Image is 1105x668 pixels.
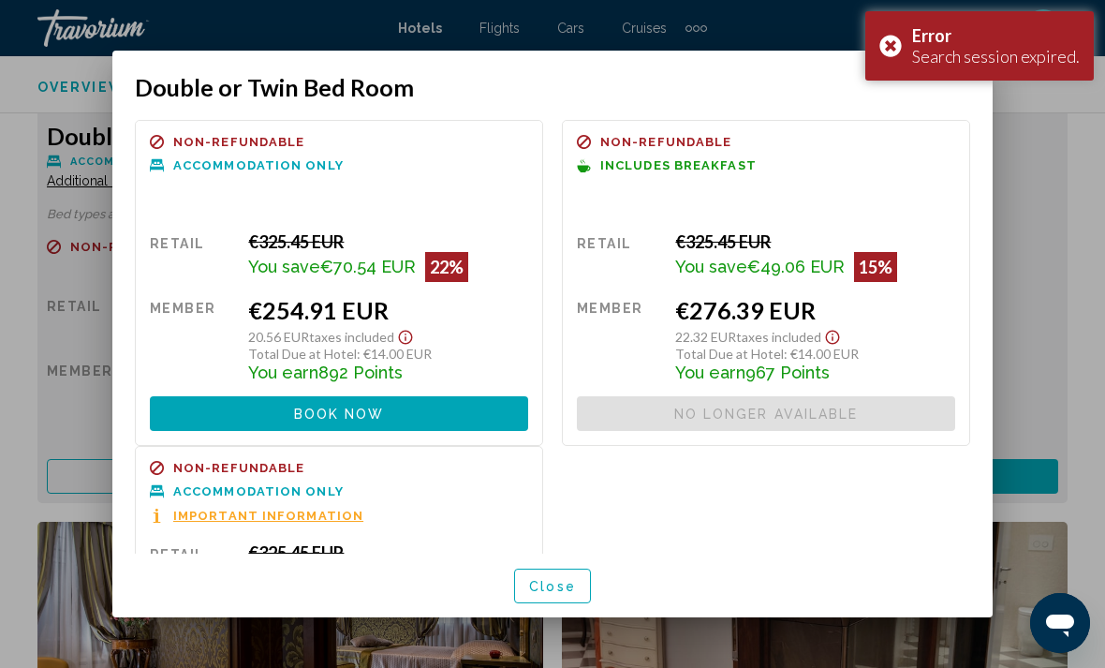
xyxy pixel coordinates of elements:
[675,363,745,382] span: You earn
[150,542,234,593] div: Retail
[294,407,385,422] span: Book now
[577,231,661,282] div: Retail
[248,542,528,563] div: €325.45 EUR
[173,485,344,497] span: Accommodation Only
[248,363,318,382] span: You earn
[675,257,747,276] span: You save
[514,569,591,603] button: Close
[248,346,528,362] div: : €14.00 EUR
[675,296,955,324] div: €276.39 EUR
[150,396,528,431] button: Book now
[854,252,897,282] div: 15%
[529,579,576,594] span: Close
[248,231,528,252] div: €325.45 EUR
[747,257,845,276] span: €49.06 EUR
[318,363,403,382] span: 892 Points
[135,73,970,101] h3: Double or Twin Bed Room
[150,231,234,282] div: Retail
[577,296,661,382] div: Member
[150,508,363,524] button: Important Information
[675,346,955,362] div: : €14.00 EUR
[248,346,357,362] span: Total Due at Hotel
[675,346,784,362] span: Total Due at Hotel
[425,252,468,282] div: 22%
[675,329,736,345] span: 22.32 EUR
[674,407,859,422] span: No longer available
[1030,593,1090,653] iframe: Кнопка запуска окна обмена сообщениями
[248,257,320,276] span: You save
[320,257,416,276] span: €70.54 EUR
[912,46,1080,67] div: Search session expired.
[150,296,234,382] div: Member
[745,363,830,382] span: 967 Points
[173,159,344,171] span: Accommodation Only
[577,396,955,431] button: No longer available
[248,329,309,345] span: 20.56 EUR
[173,510,363,522] span: Important Information
[600,159,757,171] span: Includes Breakfast
[248,296,528,324] div: €254.91 EUR
[173,462,304,474] span: Non-refundable
[912,25,1080,46] div: Error
[675,231,955,252] div: €325.45 EUR
[600,136,731,148] span: Non-refundable
[821,324,844,346] button: Show Taxes and Fees disclaimer
[173,136,304,148] span: Non-refundable
[736,329,821,345] span: Taxes included
[394,324,417,346] button: Show Taxes and Fees disclaimer
[309,329,394,345] span: Taxes included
